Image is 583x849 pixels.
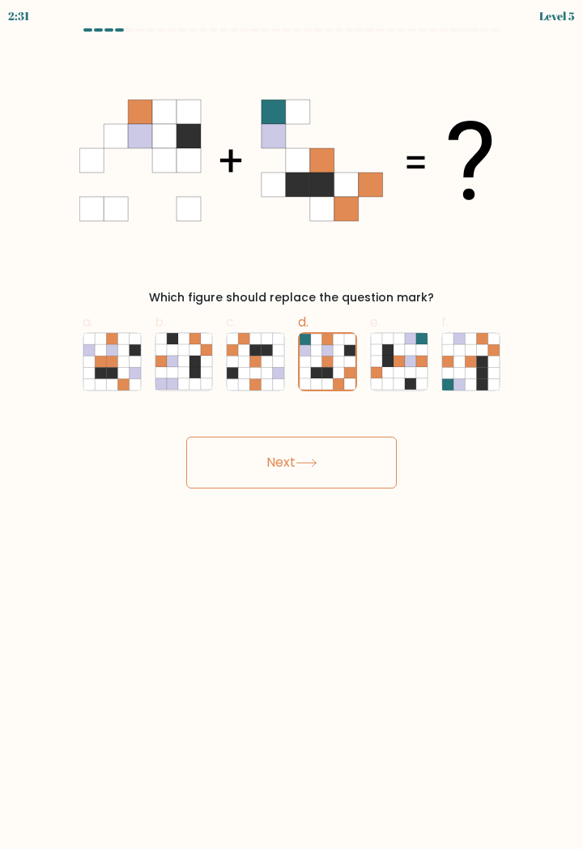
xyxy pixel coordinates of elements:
span: d. [298,313,309,331]
span: a. [83,313,93,331]
button: Next [186,437,397,488]
span: e. [370,313,381,331]
div: Which figure should replace the question mark? [79,289,504,306]
span: c. [226,313,236,331]
div: Level 5 [539,7,575,24]
span: b. [155,313,166,331]
div: 2:31 [8,7,29,24]
span: f. [441,313,449,331]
